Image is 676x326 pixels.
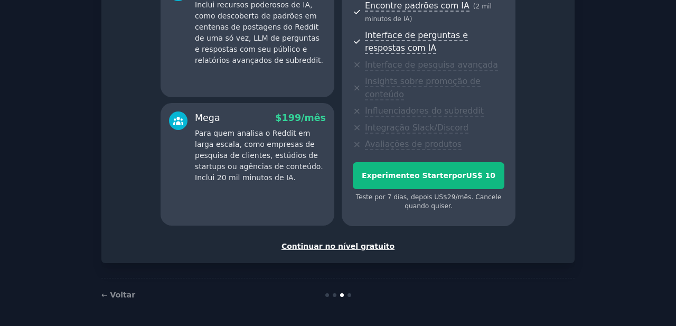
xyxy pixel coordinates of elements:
[452,171,466,180] font: por
[275,113,281,123] font: $
[195,129,323,182] font: Para quem analisa o Reddit em larga escala, como empresas de pesquisa de clientes, estúdios de st...
[365,60,498,70] font: Interface de pesquisa avançada
[466,171,495,180] font: US$ 10
[455,193,471,201] font: /mês
[407,193,447,201] font: , depois US$
[195,1,323,64] font: Inclui recursos poderosos de IA, como descoberta de padrões em centenas de postagens do Reddit de...
[365,1,470,11] font: Encontre padrões com IA
[195,113,220,123] font: Mega
[281,242,395,250] font: Continuar no nível gratuito
[365,123,468,133] font: Integração Slack/Discord
[362,171,415,180] font: Experimente
[365,76,481,99] font: Insights sobre promoção de conteúdo
[365,3,492,23] font: 2 mil minutos de IA
[353,162,504,189] button: Experimenteo StarterporUS$ 10
[365,139,462,149] font: Avaliações de produtos
[365,106,484,116] font: Influenciadores do subreddit
[301,113,326,123] font: /mês
[447,193,456,201] font: 29
[473,3,476,10] font: (
[356,193,407,201] font: Teste por 7 dias
[365,30,468,53] font: Interface de perguntas e respostas com IA
[101,291,135,299] a: ← Voltar
[410,15,412,23] font: )
[282,113,302,123] font: 199
[415,171,452,180] font: o Starter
